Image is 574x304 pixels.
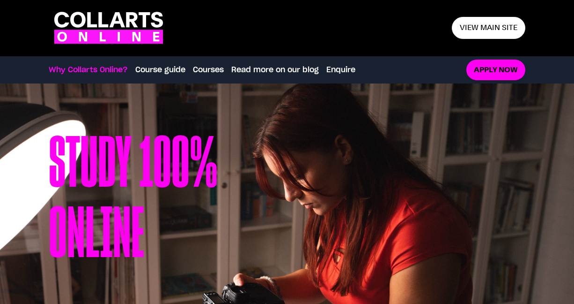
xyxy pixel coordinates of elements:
[135,64,185,76] a: Course guide
[452,17,525,39] a: View main site
[231,64,319,76] a: Read more on our blog
[49,64,128,76] a: Why Collarts Online?
[466,60,525,81] a: Apply now
[326,64,355,76] a: Enquire
[193,64,224,76] a: Courses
